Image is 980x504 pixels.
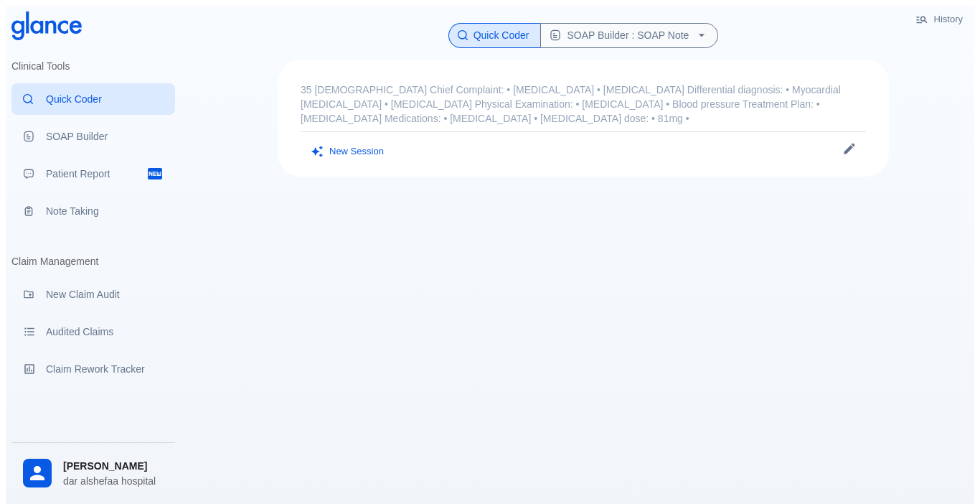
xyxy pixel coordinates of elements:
a: View audited claims [11,316,175,347]
button: Quick Coder [448,23,542,48]
div: [PERSON_NAME]dar alshefaa hospital [11,449,175,498]
p: 35 [DEMOGRAPHIC_DATA] Chief Complaint: • [MEDICAL_DATA] • [MEDICAL_DATA] Differential diagnosis: ... [301,83,866,126]
p: SOAP Builder [46,129,164,144]
p: Audited Claims [46,325,164,339]
a: Sanad: Send a patient summary [11,158,175,190]
li: Claim Management [11,244,175,279]
a: Audit a new claim [11,279,175,310]
p: Note Taking [46,204,164,218]
p: New Claim Audit [46,287,164,302]
a: Monitor progress of claim corrections [11,353,175,385]
button: Clears all inputs and results. [301,138,395,166]
a: Moramiz: Find ICD10AM codes instantly [11,83,175,115]
li: Support [11,402,175,437]
p: Quick Coder [46,92,164,106]
button: SOAP Builder : SOAP Note [540,23,718,48]
a: Docugen: Compose a clinical documentation in seconds [11,121,175,152]
li: Clinical Tools [11,49,175,83]
button: History [905,6,974,34]
p: dar alshefaa hospital [63,474,164,488]
span: [PERSON_NAME] [63,459,164,474]
a: Advanced note-taking [11,195,175,227]
p: Claim Rework Tracker [46,362,164,376]
button: Edit [839,138,860,159]
p: Patient Report [46,167,146,181]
